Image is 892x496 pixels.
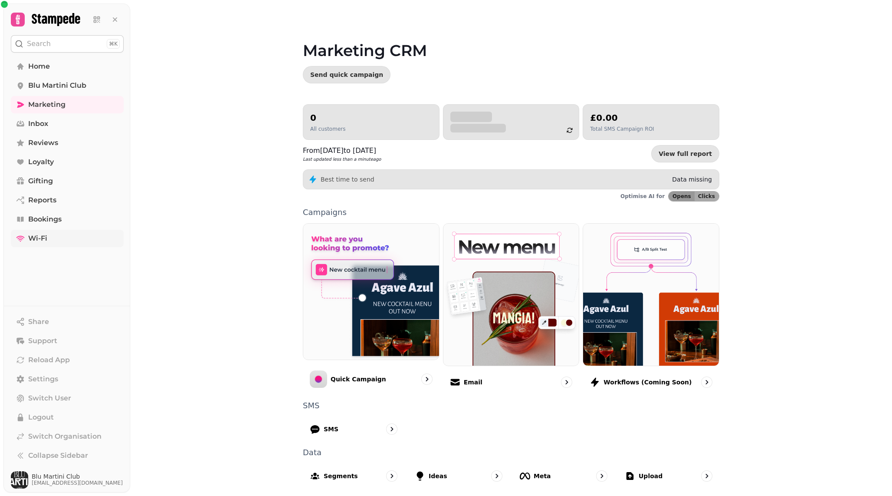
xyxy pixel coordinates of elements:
a: Wi-Fi [11,230,124,247]
a: Workflows (coming soon)Workflows (coming soon) [583,223,719,395]
span: Opens [672,194,691,199]
span: Support [28,336,57,346]
svg: go to [387,425,396,433]
p: Quick Campaign [331,375,386,384]
button: Reload App [11,351,124,369]
svg: go to [492,472,501,480]
svg: go to [387,472,396,480]
a: Inbox [11,115,124,132]
span: Marketing [28,99,66,110]
p: From [DATE] to [DATE] [303,145,381,156]
span: Collapse Sidebar [28,450,88,461]
h1: Marketing CRM [303,21,719,59]
button: Search⌘K [11,35,124,53]
a: Bookings [11,211,124,228]
p: Segments [324,472,358,480]
span: Reports [28,195,56,205]
a: Loyalty [11,153,124,171]
span: Send quick campaign [310,72,383,78]
p: Ideas [429,472,447,480]
span: Share [28,317,49,327]
span: Switch User [28,393,71,403]
h2: £0.00 [590,112,654,124]
button: Send quick campaign [303,66,390,83]
a: Reviews [11,134,124,152]
a: View full report [651,145,719,162]
a: Reports [11,192,124,209]
button: Collapse Sidebar [11,447,124,464]
a: Settings [11,370,124,388]
button: User avatarBlu Martini Club[EMAIL_ADDRESS][DOMAIN_NAME] [11,471,124,489]
svg: go to [562,378,571,387]
a: Switch Organisation [11,428,124,445]
p: SMS [303,402,719,410]
button: Support [11,332,124,350]
span: Home [28,61,50,72]
a: Ideas [408,463,509,489]
div: ⌘K [107,39,120,49]
span: Inbox [28,119,48,129]
span: Bookings [28,214,62,225]
a: Home [11,58,124,75]
svg: go to [597,472,606,480]
button: Opens [669,192,695,201]
img: User avatar [11,471,28,489]
span: Reviews [28,138,58,148]
span: Reload App [28,355,70,365]
span: Wi-Fi [28,233,47,244]
p: Search [27,39,51,49]
p: All customers [310,126,345,132]
span: Switch Organisation [28,431,102,442]
a: Marketing [11,96,124,113]
span: Blu Martini Club [32,473,123,479]
span: Gifting [28,176,53,186]
svg: go to [702,472,711,480]
button: refresh [562,123,577,138]
p: Total SMS Campaign ROI [590,126,654,132]
p: Workflows (coming soon) [603,378,692,387]
a: Meta [513,463,614,489]
a: SMS [303,417,404,442]
span: Logout [28,412,54,423]
a: Segments [303,463,404,489]
span: Clicks [698,194,715,199]
p: Data missing [672,175,712,184]
a: EmailEmail [443,223,580,395]
a: Gifting [11,172,124,190]
img: Quick Campaign [303,224,439,360]
a: Upload [618,463,719,489]
p: Data [303,449,719,456]
button: Logout [11,409,124,426]
button: Switch User [11,390,124,407]
svg: go to [702,378,711,387]
img: Workflows (coming soon) [583,224,719,366]
p: SMS [324,425,338,433]
span: [EMAIL_ADDRESS][DOMAIN_NAME] [32,479,123,486]
p: Last updated less than a minute ago [303,156,381,162]
p: Campaigns [303,208,719,216]
p: Upload [639,472,662,480]
button: Share [11,313,124,331]
p: Optimise AI for [620,193,665,200]
p: Meta [534,472,551,480]
span: Loyalty [28,157,54,167]
h2: 0 [310,112,345,124]
a: Blu Martini Club [11,77,124,94]
span: Blu Martini Club [28,80,86,91]
p: Best time to send [321,175,374,184]
img: Email [443,224,579,366]
a: Quick CampaignQuick Campaign [303,223,439,395]
span: Settings [28,374,58,384]
p: Email [464,378,482,387]
svg: go to [423,375,431,384]
button: Clicks [695,192,719,201]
